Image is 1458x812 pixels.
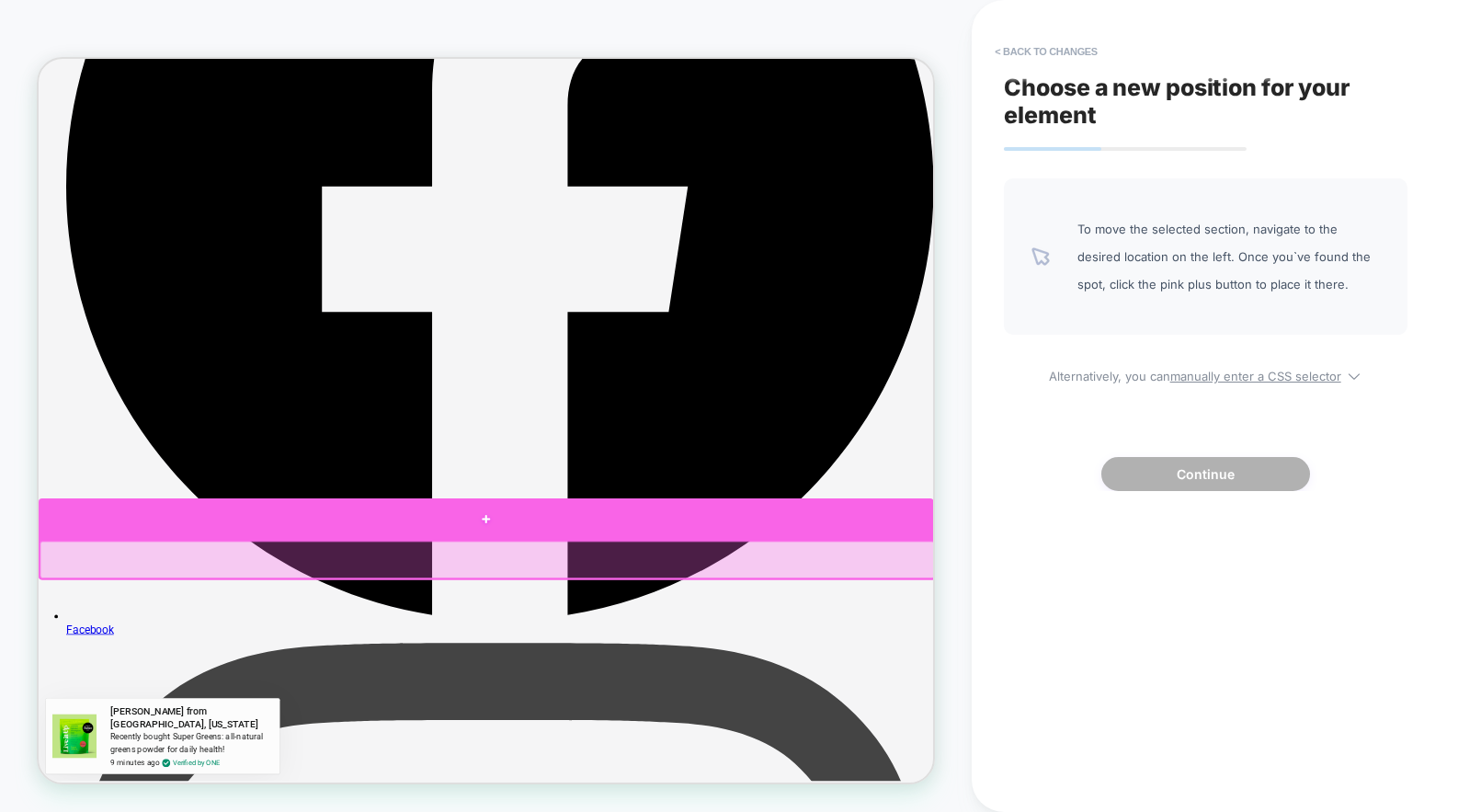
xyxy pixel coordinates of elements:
span: Facebook [37,752,100,770]
button: Continue [1101,457,1310,491]
img: pointer [1031,247,1050,266]
span: Choose a new position for your element [1004,74,1350,129]
u: manually enter a CSS selector [1170,369,1341,383]
span: To move the selected section, navigate to the desired location on the left. Once you`ve found the... [1077,215,1380,298]
button: < Back to changes [985,37,1107,66]
a: Facebook [37,735,1193,770]
span: Alternatively, you can [1004,362,1407,383]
